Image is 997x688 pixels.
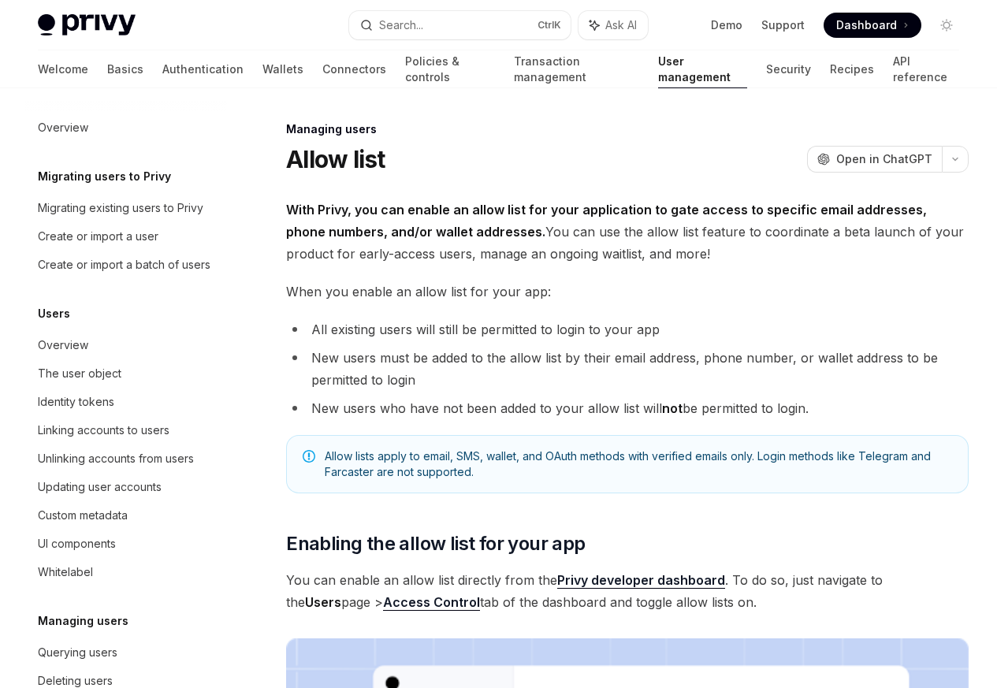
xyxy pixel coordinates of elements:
[286,199,969,265] span: You can use the allow list feature to coordinate a beta launch of your product for early-access u...
[38,14,136,36] img: light logo
[807,146,942,173] button: Open in ChatGPT
[578,11,648,39] button: Ask AI
[349,11,571,39] button: Search...CtrlK
[25,416,227,444] a: Linking accounts to users
[934,13,959,38] button: Toggle dark mode
[286,569,969,613] span: You can enable an allow list directly from the . To do so, just navigate to the page > tab of the...
[557,572,725,589] a: Privy developer dashboard
[286,145,385,173] h1: Allow list
[836,17,897,33] span: Dashboard
[38,449,194,468] div: Unlinking accounts from users
[38,392,114,411] div: Identity tokens
[379,16,423,35] div: Search...
[286,531,585,556] span: Enabling the allow list for your app
[38,304,70,323] h5: Users
[25,638,227,667] a: Querying users
[38,50,88,88] a: Welcome
[25,473,227,501] a: Updating user accounts
[25,331,227,359] a: Overview
[38,563,93,582] div: Whitelabel
[305,594,341,610] strong: Users
[383,594,480,611] a: Access Control
[766,50,811,88] a: Security
[38,336,88,355] div: Overview
[538,19,561,32] span: Ctrl K
[286,121,969,137] div: Managing users
[38,612,128,630] h5: Managing users
[38,364,121,383] div: The user object
[162,50,244,88] a: Authentication
[405,50,495,88] a: Policies & controls
[107,50,143,88] a: Basics
[38,227,158,246] div: Create or import a user
[25,388,227,416] a: Identity tokens
[25,251,227,279] a: Create or import a batch of users
[38,167,171,186] h5: Migrating users to Privy
[25,530,227,558] a: UI components
[25,113,227,142] a: Overview
[25,194,227,222] a: Migrating existing users to Privy
[761,17,805,33] a: Support
[25,359,227,388] a: The user object
[38,255,210,274] div: Create or import a batch of users
[25,501,227,530] a: Custom metadata
[605,17,637,33] span: Ask AI
[286,397,969,419] li: New users who have not been added to your allow list will be permitted to login.
[325,448,952,480] span: Allow lists apply to email, SMS, wallet, and OAuth methods with verified emails only. Login metho...
[303,450,315,463] svg: Note
[38,421,169,440] div: Linking accounts to users
[824,13,921,38] a: Dashboard
[38,643,117,662] div: Querying users
[38,199,203,218] div: Migrating existing users to Privy
[836,151,932,167] span: Open in ChatGPT
[514,50,638,88] a: Transaction management
[662,400,683,416] strong: not
[38,118,88,137] div: Overview
[286,281,969,303] span: When you enable an allow list for your app:
[286,347,969,391] li: New users must be added to the allow list by their email address, phone number, or wallet address...
[286,202,927,240] strong: With Privy, you can enable an allow list for your application to gate access to specific email ad...
[38,506,128,525] div: Custom metadata
[38,478,162,496] div: Updating user accounts
[658,50,748,88] a: User management
[38,534,116,553] div: UI components
[25,222,227,251] a: Create or import a user
[893,50,959,88] a: API reference
[25,444,227,473] a: Unlinking accounts from users
[262,50,303,88] a: Wallets
[830,50,874,88] a: Recipes
[25,558,227,586] a: Whitelabel
[711,17,742,33] a: Demo
[322,50,386,88] a: Connectors
[286,318,969,340] li: All existing users will still be permitted to login to your app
